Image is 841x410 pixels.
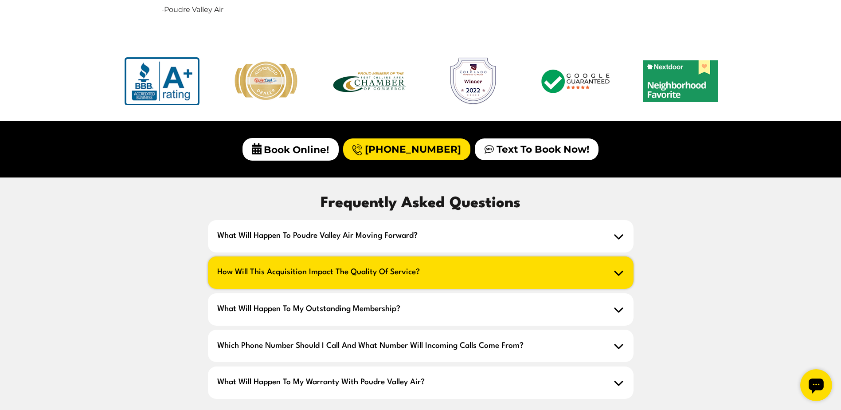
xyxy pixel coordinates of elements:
span: What will happen to Poudre Valley Air moving forward? [208,220,634,252]
div: slide 5 [228,60,304,106]
a: Text To Book Now! [475,138,598,161]
div: slide 9 [643,60,719,106]
img: Fort Collins Chamber of Commerce member [332,68,407,94]
div: slide 7 [436,57,511,109]
ul: carousel [110,50,731,116]
img: Nextdoor - Neighborhood Favorite [643,60,718,102]
p: -Poudre Valley Air [161,4,680,16]
span: Book Online! [243,138,339,161]
span: How will this acquisition impact the quality of service? [208,256,634,289]
span: What will happen to my warranty with Poudre Valley Air? [208,367,634,399]
img: Google Guaranteed [540,67,614,95]
div: slide 8 [540,67,615,99]
a: [PHONE_NUMBER] [343,138,470,161]
div: slide 4 [125,57,200,109]
span: What will happen to my outstanding membership? [208,293,634,326]
img: BBB A+ Rated [125,57,199,106]
span: Which phone number should I call and what number will incoming calls come from? [208,330,634,362]
span: Frequently Asked Questions [321,192,520,216]
div: slide 6 [332,68,407,97]
div: Open chat widget [4,4,35,35]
